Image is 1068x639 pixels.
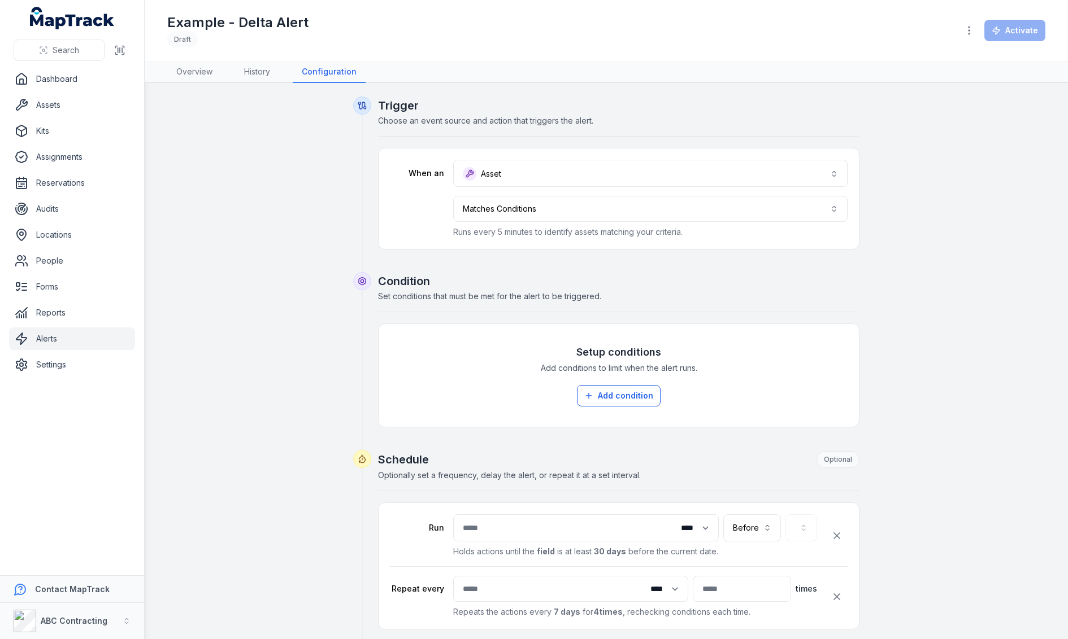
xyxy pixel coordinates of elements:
[14,40,105,61] button: Search
[9,301,135,324] a: Reports
[9,94,135,116] a: Assets
[235,62,279,83] a: History
[9,198,135,220] a: Audits
[167,14,309,32] h1: Example - Delta Alert
[390,522,444,533] label: Run
[537,546,555,556] strong: field
[378,116,593,125] span: Choose an event source and action that triggers the alert.
[293,62,366,83] a: Configuration
[390,583,444,594] label: Repeat every
[9,275,135,298] a: Forms
[35,584,110,594] strong: Contact MapTrack
[378,273,859,289] h2: Condition
[723,514,781,541] button: Before
[817,451,859,468] div: Optional
[541,362,697,374] span: Add conditions to limit when the alert runs.
[53,45,79,56] span: Search
[576,344,661,360] h3: Setup conditions
[167,62,222,83] a: Overview
[453,160,848,187] button: Asset
[41,616,107,625] strong: ABC Contracting
[30,7,115,29] a: MapTrack
[594,546,626,556] strong: 30 days
[9,172,135,194] a: Reservations
[9,224,135,246] a: Locations
[378,470,641,480] span: Optionally set a frequency, delay the alert, or repeat it at a set interval.
[9,120,135,142] a: Kits
[378,98,859,113] h2: Trigger
[453,546,817,557] p: Holds actions until the is at least before the current date.
[554,607,580,616] strong: 7 days
[577,385,661,406] button: Add condition
[378,451,859,468] h2: Schedule
[9,68,135,90] a: Dashboard
[9,327,135,350] a: Alerts
[453,196,848,222] button: Matches Conditions
[9,146,135,168] a: Assignments
[453,606,817,618] p: Repeats the actions every for , rechecking conditions each time.
[796,583,817,594] span: times
[9,353,135,376] a: Settings
[378,291,601,301] span: Set conditions that must be met for the alert to be triggered.
[593,607,623,616] strong: 4 times
[453,226,848,238] p: Runs every 5 minutes to identify assets matching your criteria.
[167,32,198,47] div: Draft
[390,168,444,179] label: When an
[9,250,135,272] a: People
